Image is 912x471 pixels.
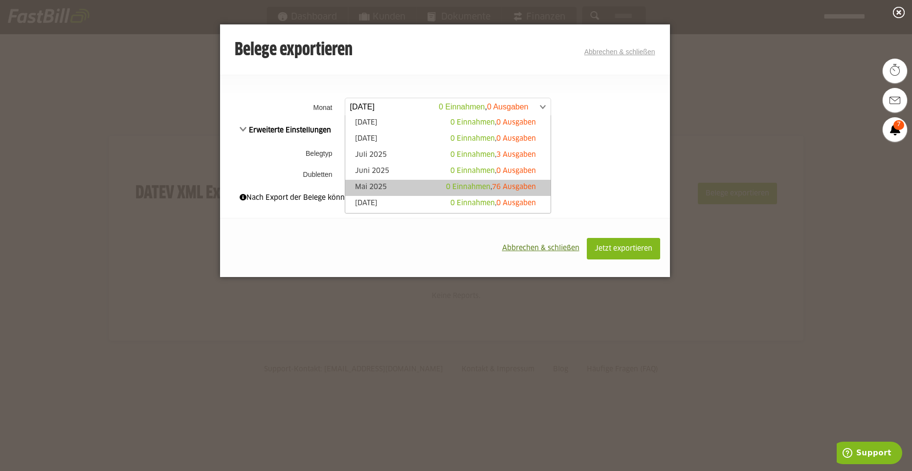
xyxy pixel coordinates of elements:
[450,118,536,128] div: ,
[584,48,655,56] a: Abbrechen & schließen
[837,442,902,466] iframe: Öffnet ein Widget, in dem Sie weitere Informationen finden
[350,166,546,177] a: Juni 2025
[450,166,536,176] div: ,
[450,151,495,158] span: 0 Einnahmen
[496,151,536,158] span: 3 Ausgaben
[446,182,536,192] div: ,
[450,150,536,160] div: ,
[240,127,332,134] span: Erweiterte Einstellungen
[496,168,536,174] span: 0 Ausgaben
[350,182,546,193] a: Mai 2025
[240,193,650,203] div: Nach Export der Belege können diese nicht mehr bearbeitet werden.
[350,198,546,210] a: [DATE]
[450,168,495,174] span: 0 Einnahmen
[495,238,587,258] button: Abbrechen & schließen
[502,245,579,252] span: Abbrechen & schließen
[220,95,342,120] th: Monat
[220,141,342,166] th: Belegtyp
[235,41,353,60] h3: Belege exportieren
[450,198,536,208] div: ,
[893,120,904,130] span: 7
[496,119,536,126] span: 0 Ausgaben
[450,134,536,144] div: ,
[587,238,660,259] button: Jetzt exportieren
[450,200,495,207] span: 0 Einnahmen
[496,135,536,142] span: 0 Ausgaben
[492,184,536,191] span: 76 Ausgaben
[350,150,546,161] a: Juli 2025
[883,117,907,142] a: 7
[220,166,342,183] th: Dubletten
[350,118,546,129] a: [DATE]
[496,200,536,207] span: 0 Ausgaben
[595,245,652,252] span: Jetzt exportieren
[450,119,495,126] span: 0 Einnahmen
[446,184,490,191] span: 0 Einnahmen
[450,135,495,142] span: 0 Einnahmen
[350,134,546,145] a: [DATE]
